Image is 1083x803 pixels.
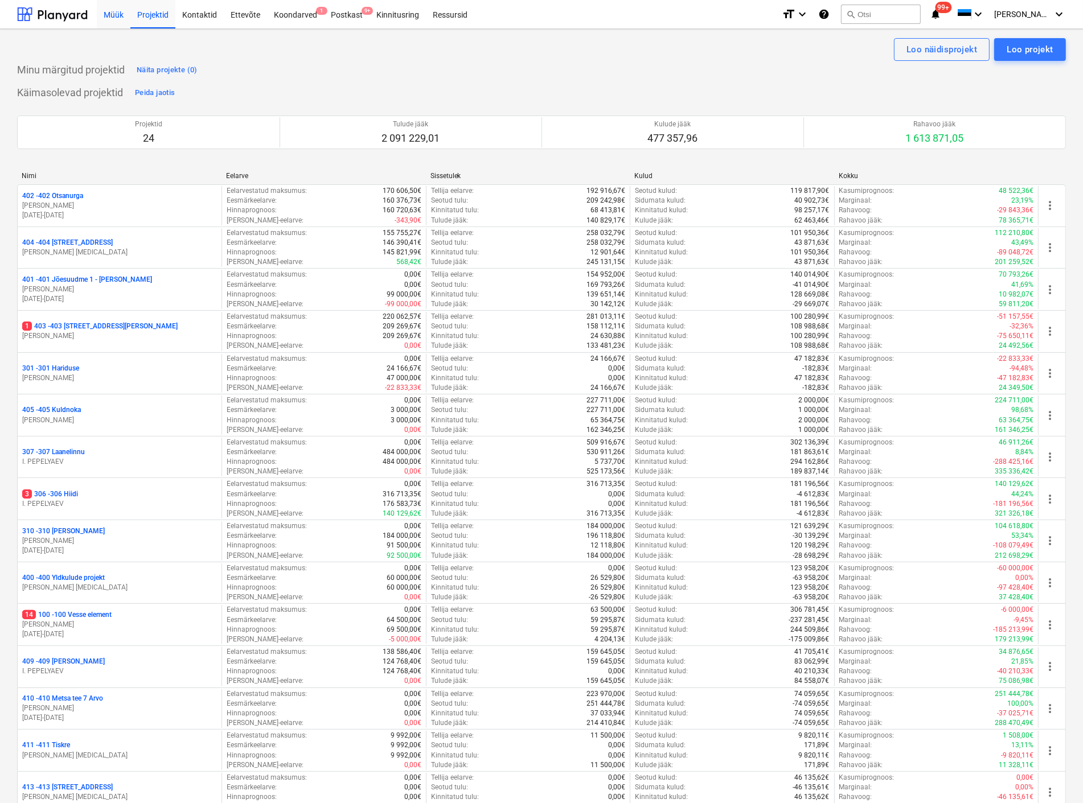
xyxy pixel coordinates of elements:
div: 409 -409 [PERSON_NAME]I. PEPELYAEV [22,657,217,676]
p: 258 032,79€ [586,228,625,238]
p: [PERSON_NAME] [MEDICAL_DATA] [22,792,217,802]
p: Eesmärkeelarve : [227,322,277,331]
p: Seotud tulu : [431,280,468,290]
p: 100 - 100 Vesse element [22,610,112,620]
p: 411 - 411 Tiskre [22,740,70,750]
p: Seotud tulu : [431,364,468,373]
div: 401 -401 Jõesuudme 1 - [PERSON_NAME][PERSON_NAME][DATE]-[DATE] [22,275,217,304]
p: Seotud kulud : [635,396,677,405]
p: Kinnitatud tulu : [431,373,479,383]
iframe: Chat Widget [1026,748,1083,803]
p: 23,19% [1011,196,1033,205]
p: Tellija eelarve : [431,354,474,364]
p: -41 014,90€ [793,280,830,290]
p: 24 349,50€ [999,383,1033,393]
p: Seotud kulud : [635,312,677,322]
span: more_vert [1043,534,1057,547]
p: [DATE] - [DATE] [22,546,217,555]
p: Kinnitatud tulu : [431,248,479,257]
p: Kulude jääk : [635,257,673,267]
p: 24 630,88€ [590,331,625,341]
p: 306 - 306 Hiidi [22,489,78,499]
p: 281 013,11€ [586,312,625,322]
p: Hinnaprognoos : [227,373,277,383]
p: 209 269,67€ [383,331,421,341]
p: [PERSON_NAME] [22,285,217,294]
p: Rahavoo jääk : [839,341,883,351]
p: Kinnitatud kulud : [635,205,688,215]
div: Kokku [839,172,1034,180]
p: [PERSON_NAME]-eelarve : [227,425,303,435]
span: more_vert [1043,283,1057,297]
span: search [846,10,855,19]
p: Eelarvestatud maksumus : [227,396,307,405]
p: 101 950,36€ [791,228,830,238]
p: 160 720,63€ [383,205,421,215]
div: 3306 -306 HiidiI. PEPELYAEV [22,489,217,509]
p: Eesmärkeelarve : [227,238,277,248]
div: 307 -307 LaanelinnuI. PEPELYAEV [22,447,217,467]
p: 307 - 307 Laanelinnu [22,447,85,457]
p: 220 062,57€ [383,312,421,322]
p: Projektid [135,120,162,129]
p: 59 811,20€ [999,299,1033,309]
p: Kulude jääk : [635,299,673,309]
div: 301 -301 Hariduse[PERSON_NAME] [22,364,217,383]
p: 108 988,68€ [791,322,830,331]
p: Hinnaprognoos : [227,331,277,341]
p: 43,49% [1011,238,1033,248]
p: Kulude jääk : [635,341,673,351]
span: more_vert [1043,492,1057,506]
div: Nimi [22,172,217,180]
p: 0,00€ [608,364,625,373]
p: [PERSON_NAME] [22,373,217,383]
p: Rahavoog : [839,331,872,341]
div: 410 -410 Metsa tee 7 Arvo[PERSON_NAME][DATE]-[DATE] [22,694,217,723]
p: 401 - 401 Jõesuudme 1 - [PERSON_NAME] [22,275,152,285]
p: 24 166,67€ [590,354,625,364]
p: 1 613 871,05 [906,131,964,145]
p: 2 091 229,01 [382,131,440,145]
p: 43 871,63€ [795,238,830,248]
p: Kulude jääk [648,120,698,129]
p: 0,00€ [404,396,421,405]
p: Kinnitatud kulud : [635,415,688,425]
p: Kasumiprognoos : [839,270,895,279]
p: -89 048,72€ [997,248,1033,257]
p: [PERSON_NAME]-eelarve : [227,257,303,267]
span: more_vert [1043,409,1057,422]
p: Hinnaprognoos : [227,248,277,257]
p: Rahavoog : [839,248,872,257]
p: Eelarvestatud maksumus : [227,354,307,364]
p: Kasumiprognoos : [839,186,895,196]
p: 101 950,36€ [791,248,830,257]
p: 68 413,81€ [590,205,625,215]
p: [PERSON_NAME]-eelarve : [227,341,303,351]
i: Abikeskus [818,7,830,21]
p: -29 843,36€ [997,205,1033,215]
div: Kulud [634,172,830,180]
p: 128 669,08€ [791,290,830,299]
p: 158 112,11€ [586,322,625,331]
p: Eelarvestatud maksumus : [227,312,307,322]
span: more_vert [1043,618,1057,632]
span: [PERSON_NAME] [MEDICAL_DATA] [994,10,1051,19]
p: Kinnitatud kulud : [635,373,688,383]
p: Rahavoo jääk : [839,299,883,309]
p: 65 364,75€ [590,415,625,425]
span: 1 [22,322,32,331]
p: 201 259,52€ [995,257,1033,267]
p: Sidumata kulud : [635,280,686,290]
div: Peida jaotis [135,87,175,100]
p: 2 000,00€ [799,415,830,425]
p: 78 365,71€ [999,216,1033,225]
p: 145 821,99€ [383,248,421,257]
div: 400 -400 Yldkulude projekt[PERSON_NAME] [MEDICAL_DATA] [22,573,217,592]
div: Loo näidisprojekt [906,42,977,57]
div: Sissetulek [430,172,626,180]
p: 140 829,17€ [586,216,625,225]
p: -94,48% [1010,364,1033,373]
p: [DATE] - [DATE] [22,629,217,639]
p: Eesmärkeelarve : [227,196,277,205]
p: Marginaal : [839,405,872,415]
